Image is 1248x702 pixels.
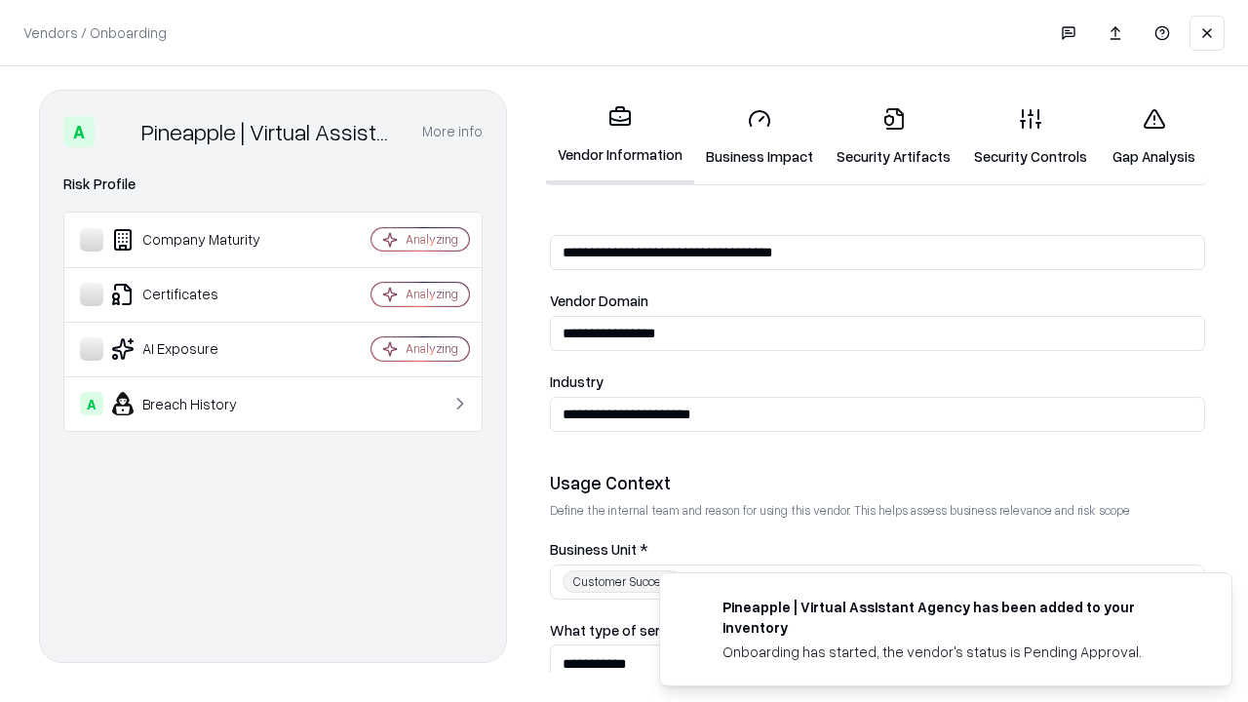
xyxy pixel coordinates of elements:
div: Analyzing [406,286,458,302]
div: AI Exposure [80,337,313,361]
label: Vendor Domain [550,293,1205,308]
div: Breach History [80,392,313,415]
div: Usage Context [550,471,1205,494]
div: Risk Profile [63,173,483,196]
a: Vendor Information [546,90,694,184]
div: Certificates [80,283,313,306]
p: Vendors / Onboarding [23,22,167,43]
label: Business Unit * [550,542,1205,557]
div: Pineapple | Virtual Assistant Agency [141,116,399,147]
div: Analyzing [406,231,458,248]
button: Customer Success [550,565,1205,600]
div: A [80,392,103,415]
img: Pineapple | Virtual Assistant Agency [102,116,134,147]
div: A [63,116,95,147]
p: Define the internal team and reason for using this vendor. This helps assess business relevance a... [550,502,1205,519]
button: More info [422,114,483,149]
a: Security Artifacts [825,92,962,182]
div: Pineapple | Virtual Assistant Agency has been added to your inventory [722,597,1185,638]
a: Security Controls [962,92,1099,182]
a: Gap Analysis [1099,92,1209,182]
img: trypineapple.com [683,597,707,620]
label: What type of service does the vendor provide? * [550,623,1205,638]
div: Customer Success [563,570,683,593]
div: Onboarding has started, the vendor's status is Pending Approval. [722,642,1185,662]
div: Company Maturity [80,228,313,252]
label: Industry [550,374,1205,389]
a: Business Impact [694,92,825,182]
div: Analyzing [406,340,458,357]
